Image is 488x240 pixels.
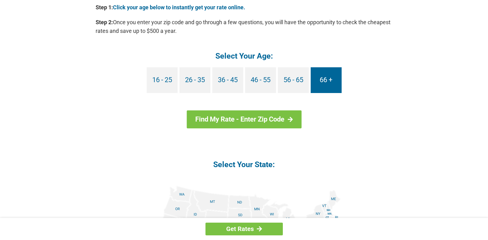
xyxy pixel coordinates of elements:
a: 56 - 65 [278,67,309,93]
a: Find My Rate - Enter Zip Code [187,110,301,128]
h4: Select Your State: [96,159,393,170]
a: Click your age below to instantly get your rate online. [113,4,245,11]
a: Get Rates [205,223,283,235]
a: 66 + [311,67,342,93]
a: 26 - 35 [179,67,210,93]
a: 16 - 25 [147,67,178,93]
b: Step 1: [96,4,113,11]
b: Step 2: [96,19,113,25]
a: 46 - 55 [245,67,276,93]
a: 36 - 45 [212,67,243,93]
p: Once you enter your zip code and go through a few questions, you will have the opportunity to che... [96,18,393,35]
h4: Select Your Age: [96,51,393,61]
